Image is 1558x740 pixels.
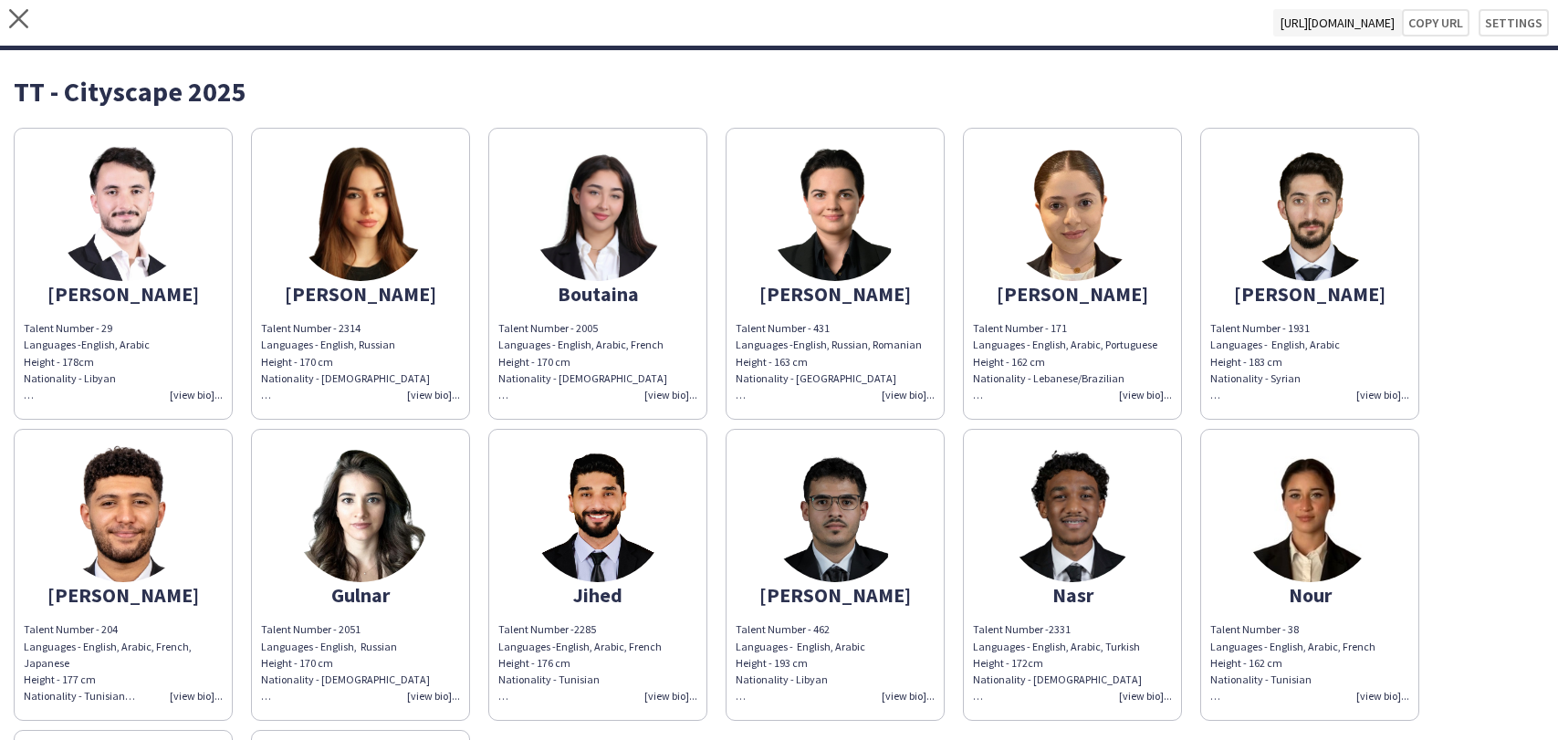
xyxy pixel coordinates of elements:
[261,622,361,636] span: Talent Number - 2051
[24,286,223,302] div: [PERSON_NAME]
[261,656,333,670] span: Height - 170 cm
[261,587,460,603] div: Gulnar
[498,286,697,302] div: Boutaina
[261,286,460,302] div: [PERSON_NAME]
[1210,320,1409,403] div: Talent Number - 1931 Languages - English, Arabic Height - 183 cm Nationality - Syrian
[736,370,935,403] div: Nationality - [GEOGRAPHIC_DATA]
[261,640,397,653] span: Languages - English, Russian
[261,338,430,401] span: Languages - English, Russian Height - 170 cm Nationality - [DEMOGRAPHIC_DATA]
[736,622,830,636] span: Talent Number - 462
[24,371,116,385] span: Nationality - Libyan
[973,622,1142,703] span: Talent Number -2331 Languages - English, Arabic, Turkish Height - 172cm Nationality - [DEMOGRAPHI...
[1273,9,1402,36] span: [URL][DOMAIN_NAME]
[1210,622,1375,703] span: Talent Number - 38 Languages - English, Arabic, French Height - 162 cm Nationality - Tunisian
[1479,9,1549,36] button: Settings
[736,656,808,670] span: Height - 193 cm
[55,144,192,281] img: thumb-6f468c74-4645-40a4-a044-d0cb2bae7fce.png
[498,320,697,337] div: Talent Number - 2005
[24,587,223,603] div: [PERSON_NAME]
[1210,286,1409,302] div: [PERSON_NAME]
[529,144,666,281] img: thumb-e4113425-5afa-4119-9bfc-ab93567e8ec3.png
[736,355,808,369] span: Height - 163 cm
[767,445,904,582] img: thumb-2f978ac4-2f16-45c0-8638-0408f1e67c19.png
[81,338,150,351] span: English, Arabic
[1402,9,1469,36] button: Copy url
[498,338,667,401] span: Languages - English, Arabic, French Height - 170 cm Nationality - [DEMOGRAPHIC_DATA]
[529,445,666,582] img: thumb-82cd6232-34da-43cd-8e71-bad1ae3a7233.jpg
[736,672,828,703] span: Nationality - Libyan
[24,622,192,703] span: Talent Number - 204 Languages - English, Arabic, French, Japanese Height - 177 cm Nationality - T...
[498,622,662,703] span: Talent Number -2285 Languages -English, Arabic, French Height - 176 cm Nationality - Tunisian
[973,321,1157,401] span: Talent Number - 171 Languages - English, Arabic, Portuguese Height - 162 cm Nationality - Lebanes...
[1210,587,1409,603] div: Nour
[736,321,830,351] span: Talent Number - 431 Languages -
[55,445,192,582] img: thumb-fc0ec41b-593b-4b91-99e2-c5bc9b7bb986.png
[973,286,1172,302] div: [PERSON_NAME]
[767,144,904,281] img: thumb-2e773132-ef44-479f-9502-58c033076bc2.png
[736,640,865,653] span: Languages - English, Arabic
[736,587,935,603] div: [PERSON_NAME]
[1004,144,1141,281] img: thumb-99595767-d77e-4714-a9c3-349fba0315ce.png
[1004,445,1141,582] img: thumb-24027445-e4bb-4dde-9a2a-904929da0a6e.png
[498,587,697,603] div: Jihed
[292,445,429,582] img: thumb-c1daa408-3f4e-4daf-973d-e9d8305fab80.png
[292,144,429,281] img: thumb-b083d176-5831-489b-b25d-683b51895855.png
[24,355,94,369] span: Height - 178cm
[793,338,922,351] span: English, Russian, Romanian
[973,587,1172,603] div: Nasr
[261,672,430,686] span: Nationality - [DEMOGRAPHIC_DATA]
[1241,144,1378,281] img: thumb-cf1ef100-bd4c-4bfa-8225-f76fb2db5789.png
[261,321,361,335] span: Talent Number - 2314
[14,78,1544,105] div: TT - Cityscape 2025
[24,321,112,351] span: Talent Number - 29 Languages -
[736,286,935,302] div: [PERSON_NAME]
[1241,445,1378,582] img: thumb-66549d24eb896.jpeg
